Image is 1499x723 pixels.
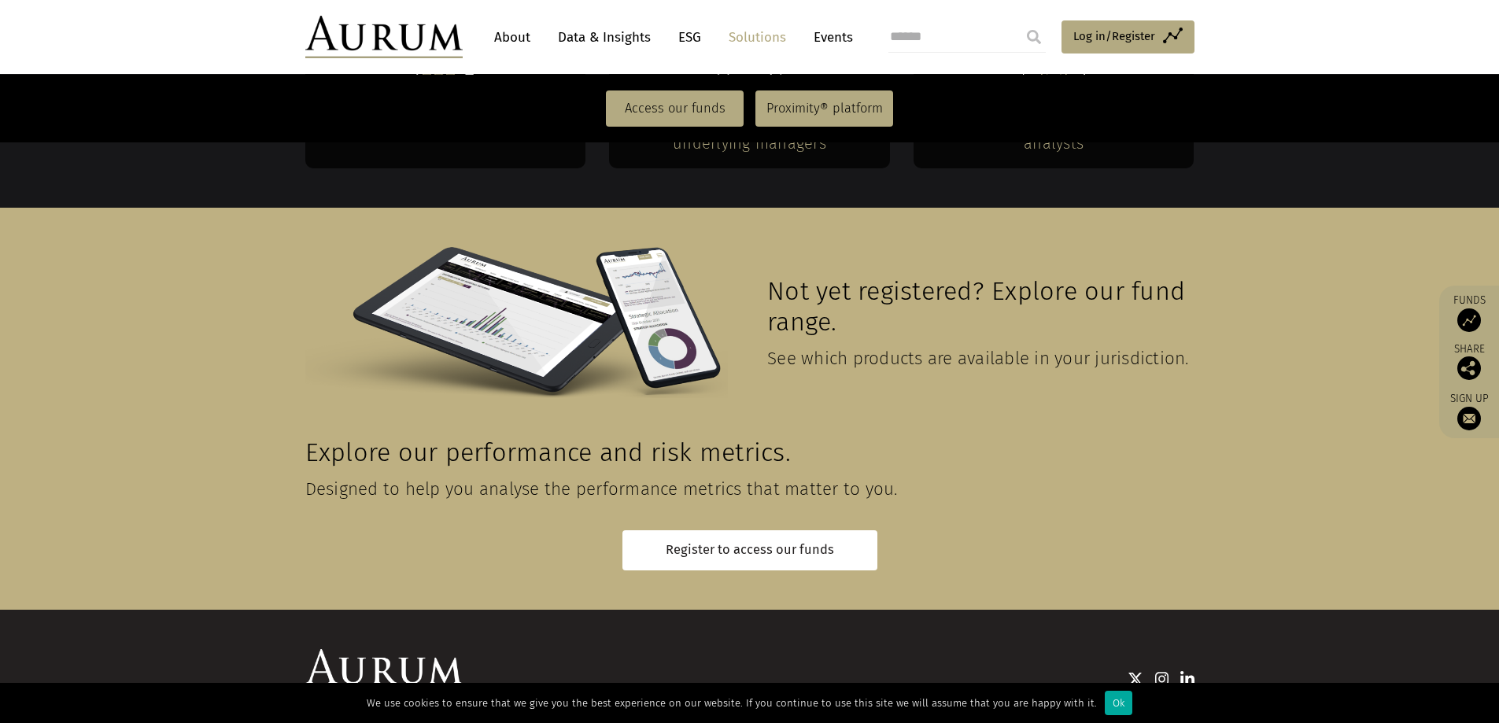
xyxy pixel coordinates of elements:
[486,23,538,52] a: About
[1061,20,1194,53] a: Log in/Register
[1457,407,1481,430] img: Sign up to our newsletter
[550,23,659,52] a: Data & Insights
[1457,308,1481,332] img: Access Funds
[767,276,1185,338] span: Not yet registered? Explore our fund range.
[1105,691,1132,715] div: Ok
[721,23,794,52] a: Solutions
[1018,21,1050,53] input: Submit
[1447,392,1491,430] a: Sign up
[305,437,791,468] span: Explore our performance and risk metrics.
[305,478,898,500] span: Designed to help you analyse the performance metrics that matter to you.
[1073,27,1155,46] span: Log in/Register
[755,90,893,127] a: Proximity® platform
[767,348,1189,369] span: See which products are available in your jurisdiction.
[1128,671,1143,687] img: Twitter icon
[806,23,853,52] a: Events
[305,16,463,58] img: Aurum
[1155,671,1169,687] img: Instagram icon
[1447,293,1491,332] a: Funds
[305,649,463,692] img: Aurum Logo
[1447,344,1491,380] div: Share
[1180,671,1194,687] img: Linkedin icon
[622,530,877,570] a: Register to access our funds
[670,23,709,52] a: ESG
[1457,356,1481,380] img: Share this post
[606,90,744,127] a: Access our funds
